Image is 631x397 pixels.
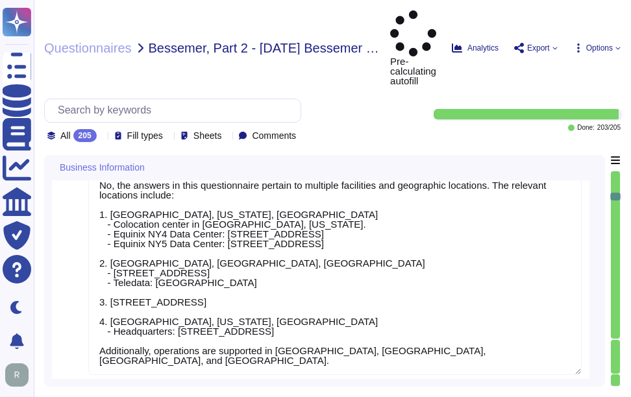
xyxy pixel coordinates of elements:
[252,131,296,140] span: Comments
[3,361,38,389] button: user
[452,43,499,53] button: Analytics
[193,131,222,140] span: Sheets
[149,42,380,54] span: Bessemer, Part 2 - [DATE] Bessemer SIG LITE 2017 WORKING
[467,44,499,52] span: Analytics
[390,10,436,86] span: Pre-calculating autofill
[60,131,71,140] span: All
[527,44,550,52] span: Export
[73,129,97,142] div: 205
[597,125,621,131] span: 203 / 205
[60,163,145,172] span: Business Information
[586,44,613,52] span: Options
[88,169,582,375] textarea: No, the answers in this questionnaire pertain to multiple facilities and geographic locations. Th...
[44,42,132,54] span: Questionnaires
[51,99,301,122] input: Search by keywords
[5,363,29,387] img: user
[577,125,595,131] span: Done:
[127,131,163,140] span: Fill types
